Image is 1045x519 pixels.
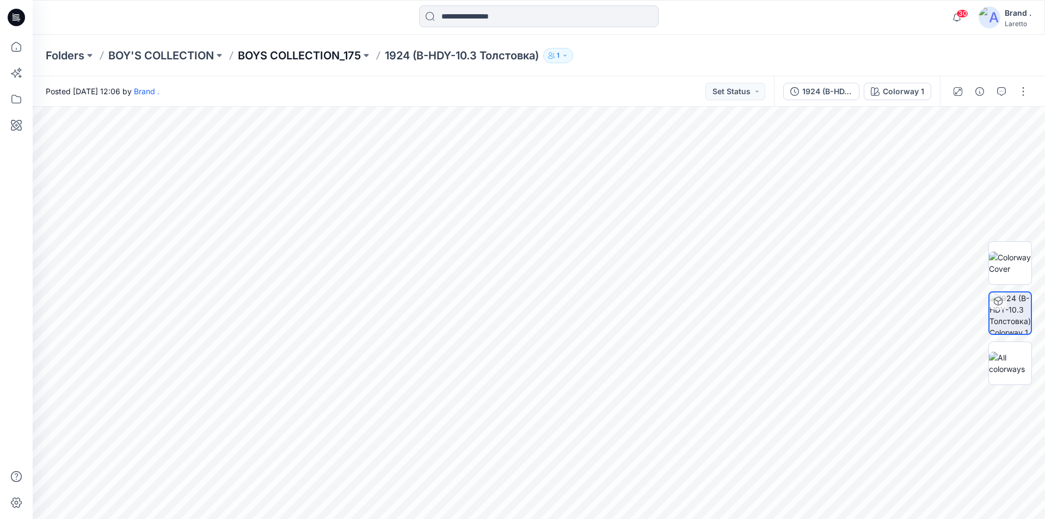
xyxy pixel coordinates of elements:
button: 1924 (B-HDY-10.3 Толстовка) [783,83,859,100]
button: Details [971,83,988,100]
a: BOY'S COLLECTION [108,48,214,63]
img: avatar [979,7,1000,28]
img: Colorway Cover [989,252,1031,274]
div: Laretto [1005,20,1031,28]
img: 1924 (B-HDY-10.3 Толстовка) Colorway 1 [989,292,1031,334]
div: Colorway 1 [883,86,924,97]
span: Posted [DATE] 12:06 by [46,86,159,97]
a: BOYS COLLECTION_175 [238,48,361,63]
div: Brand . [1005,7,1031,20]
p: 1924 (B-HDY-10.3 Толстовка) [385,48,539,63]
div: 1924 (B-HDY-10.3 Толстовка) [802,86,852,97]
span: 30 [956,9,968,18]
a: Folders [46,48,84,63]
button: Colorway 1 [864,83,931,100]
button: 1 [543,48,573,63]
img: All colorways [989,352,1031,375]
p: 1 [557,50,560,62]
a: Brand . [134,87,159,96]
